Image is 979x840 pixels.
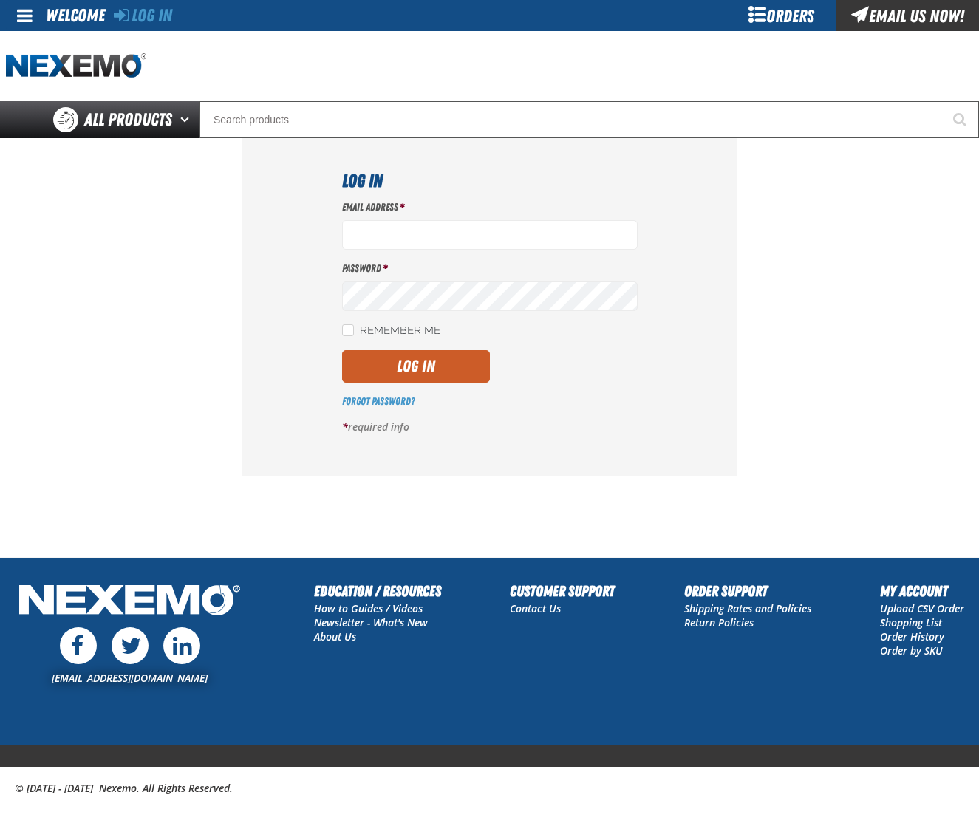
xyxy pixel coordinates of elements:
a: Home [6,53,146,79]
p: required info [342,420,638,434]
input: Search [199,101,979,138]
a: [EMAIL_ADDRESS][DOMAIN_NAME] [52,671,208,685]
a: Newsletter - What's New [314,615,428,629]
button: Start Searching [942,101,979,138]
a: Return Policies [684,615,754,629]
a: About Us [314,629,356,643]
input: Remember Me [342,324,354,336]
a: Upload CSV Order [880,601,964,615]
a: Shipping Rates and Policies [684,601,811,615]
h2: My Account [880,580,964,602]
a: How to Guides / Videos [314,601,423,615]
label: Email Address [342,200,638,214]
img: Nexemo logo [6,53,146,79]
label: Password [342,262,638,276]
button: Open All Products pages [175,101,199,138]
label: Remember Me [342,324,440,338]
a: Log In [114,5,172,26]
a: Order by SKU [880,643,943,658]
button: Log In [342,350,490,383]
h2: Education / Resources [314,580,441,602]
a: Contact Us [510,601,561,615]
h2: Customer Support [510,580,615,602]
a: Forgot Password? [342,395,415,407]
a: Shopping List [880,615,942,629]
span: All Products [84,106,172,133]
img: Nexemo Logo [15,580,245,624]
h2: Order Support [684,580,811,602]
a: Order History [880,629,944,643]
h1: Log In [342,168,638,194]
